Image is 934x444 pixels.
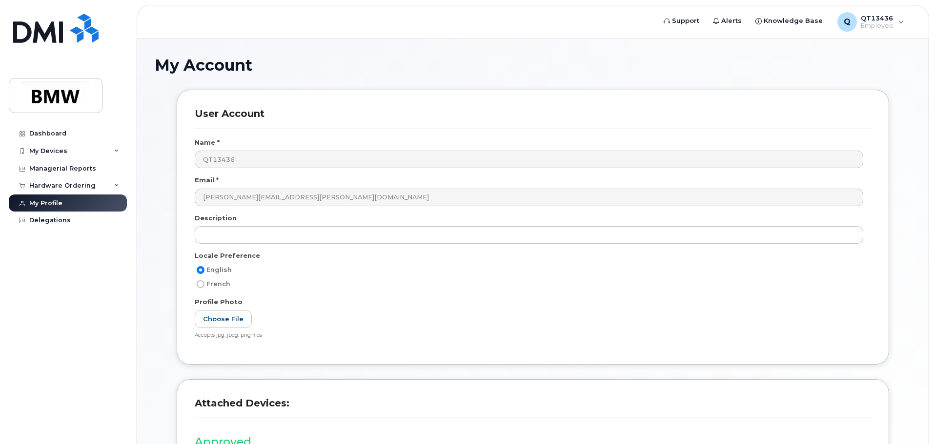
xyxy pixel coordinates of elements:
[195,297,243,307] label: Profile Photo
[195,251,260,260] label: Locale Preference
[195,397,871,418] h3: Attached Devices:
[206,280,230,288] span: French
[195,310,252,328] label: Choose File
[197,280,204,288] input: French
[195,213,237,223] label: Description
[197,266,204,274] input: English
[195,108,871,129] h3: User Account
[195,175,219,185] label: Email *
[195,332,863,339] div: Accepts jpg, jpeg, png files
[195,138,220,147] label: Name *
[155,57,911,74] h1: My Account
[206,266,232,273] span: English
